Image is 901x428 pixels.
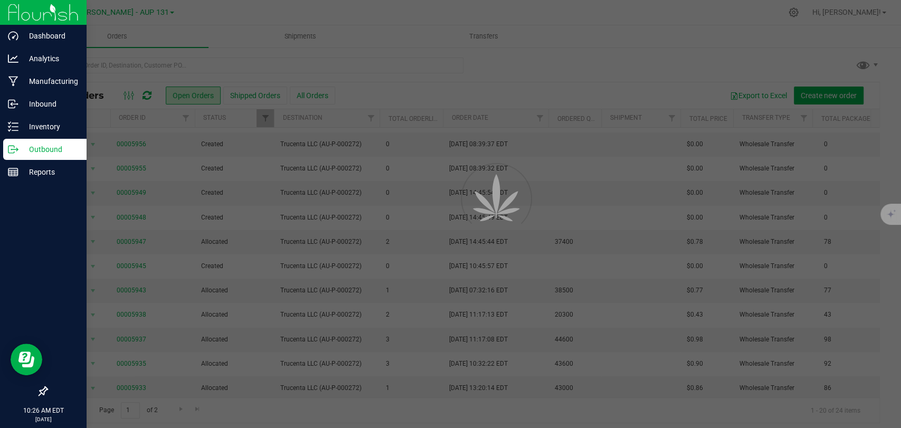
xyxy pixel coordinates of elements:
p: Inventory [18,120,82,133]
p: 10:26 AM EDT [5,406,82,415]
iframe: Resource center [11,344,42,375]
inline-svg: Analytics [8,53,18,64]
inline-svg: Reports [8,167,18,177]
p: [DATE] [5,415,82,423]
p: Inbound [18,98,82,110]
inline-svg: Inventory [8,121,18,132]
inline-svg: Inbound [8,99,18,109]
p: Dashboard [18,30,82,42]
p: Reports [18,166,82,178]
p: Outbound [18,143,82,156]
inline-svg: Manufacturing [8,76,18,87]
p: Analytics [18,52,82,65]
inline-svg: Outbound [8,144,18,155]
p: Manufacturing [18,75,82,88]
inline-svg: Dashboard [8,31,18,41]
